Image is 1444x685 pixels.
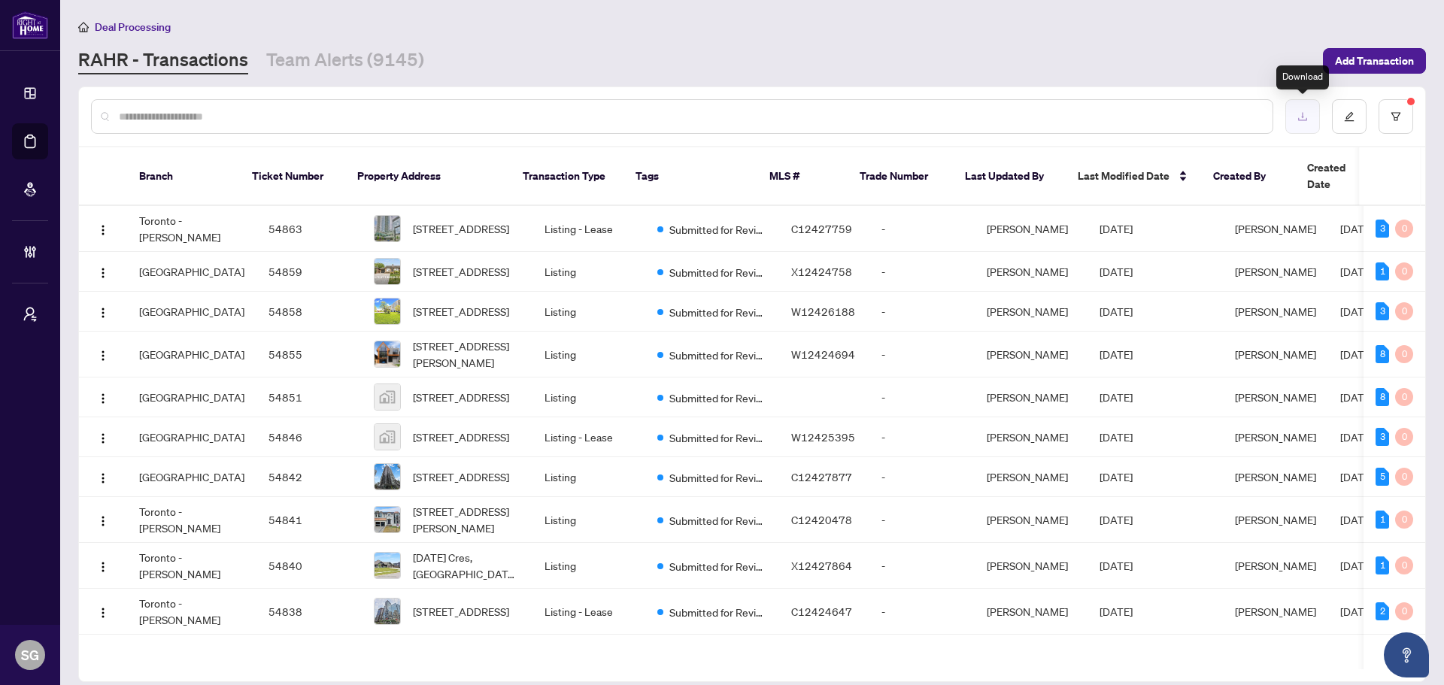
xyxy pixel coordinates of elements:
img: thumbnail-img [375,384,400,410]
span: [DATE] [1340,305,1373,318]
span: X12427864 [791,559,852,572]
td: Listing [532,332,645,377]
span: [DATE] [1100,470,1133,483]
div: 0 [1395,556,1413,574]
button: Logo [91,465,115,489]
span: [STREET_ADDRESS] [413,389,509,405]
th: Branch [127,147,240,206]
th: Last Updated By [953,147,1066,206]
button: download [1285,99,1320,134]
td: 54858 [256,292,362,332]
td: [GEOGRAPHIC_DATA] [127,252,256,292]
td: [PERSON_NAME] [975,457,1088,497]
span: [PERSON_NAME] [1235,605,1316,618]
span: Created Date [1307,159,1370,192]
span: [PERSON_NAME] [1235,470,1316,483]
span: [PERSON_NAME] [1235,347,1316,361]
img: thumbnail-img [375,464,400,490]
div: 1 [1376,556,1389,574]
span: [STREET_ADDRESS] [413,468,509,485]
td: 54838 [256,589,362,635]
td: 54841 [256,497,362,543]
span: W12425395 [791,430,855,444]
div: Download [1276,65,1329,89]
td: [PERSON_NAME] [975,252,1088,292]
td: Listing [532,457,645,497]
span: [DATE] Cres, [GEOGRAPHIC_DATA], [GEOGRAPHIC_DATA] [413,549,520,582]
span: [STREET_ADDRESS] [413,263,509,280]
div: 0 [1395,220,1413,238]
td: [PERSON_NAME] [975,497,1088,543]
button: Logo [91,425,115,449]
img: Logo [97,393,109,405]
td: Listing [532,543,645,589]
img: logo [12,11,48,39]
span: [STREET_ADDRESS] [413,429,509,445]
span: [DATE] [1100,222,1133,235]
div: 8 [1376,388,1389,406]
td: - [869,206,975,252]
span: Submitted for Review [669,469,767,486]
img: Logo [97,267,109,279]
button: Logo [91,342,115,366]
span: [STREET_ADDRESS] [413,303,509,320]
span: [DATE] [1340,513,1373,526]
td: [PERSON_NAME] [975,206,1088,252]
button: filter [1379,99,1413,134]
span: [PERSON_NAME] [1235,305,1316,318]
span: [STREET_ADDRESS][PERSON_NAME] [413,503,520,536]
td: - [869,543,975,589]
span: Submitted for Review [669,264,767,280]
img: Logo [97,307,109,319]
img: thumbnail-img [375,259,400,284]
th: Last Modified Date [1066,147,1201,206]
td: [GEOGRAPHIC_DATA] [127,332,256,377]
span: [PERSON_NAME] [1235,265,1316,278]
span: Submitted for Review [669,512,767,529]
div: 0 [1395,511,1413,529]
div: 3 [1376,302,1389,320]
span: edit [1344,111,1355,122]
td: [GEOGRAPHIC_DATA] [127,457,256,497]
span: download [1297,111,1308,122]
td: - [869,252,975,292]
div: 3 [1376,428,1389,446]
img: Logo [97,350,109,362]
span: [DATE] [1100,390,1133,404]
span: [DATE] [1340,605,1373,618]
td: Toronto - [PERSON_NAME] [127,543,256,589]
div: 0 [1395,262,1413,280]
span: [DATE] [1340,347,1373,361]
button: Logo [91,385,115,409]
span: [PERSON_NAME] [1235,222,1316,235]
span: W12426188 [791,305,855,318]
img: thumbnail-img [375,507,400,532]
img: Logo [97,472,109,484]
td: [PERSON_NAME] [975,417,1088,457]
button: Logo [91,217,115,241]
td: 54840 [256,543,362,589]
span: [DATE] [1100,559,1133,572]
td: 54842 [256,457,362,497]
span: [DATE] [1340,222,1373,235]
td: Listing [532,497,645,543]
span: SG [21,644,39,665]
td: - [869,589,975,635]
td: Listing [532,252,645,292]
span: [DATE] [1340,390,1373,404]
td: - [869,497,975,543]
td: Listing [532,377,645,417]
span: [DATE] [1100,265,1133,278]
button: edit [1332,99,1367,134]
span: [DATE] [1340,470,1373,483]
button: Logo [91,553,115,577]
div: 5 [1376,468,1389,486]
span: Submitted for Review [669,604,767,620]
span: [DATE] [1100,605,1133,618]
a: Team Alerts (9145) [266,47,424,74]
img: Logo [97,515,109,527]
td: [GEOGRAPHIC_DATA] [127,292,256,332]
div: 0 [1395,468,1413,486]
img: Logo [97,607,109,619]
th: Transaction Type [511,147,623,206]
